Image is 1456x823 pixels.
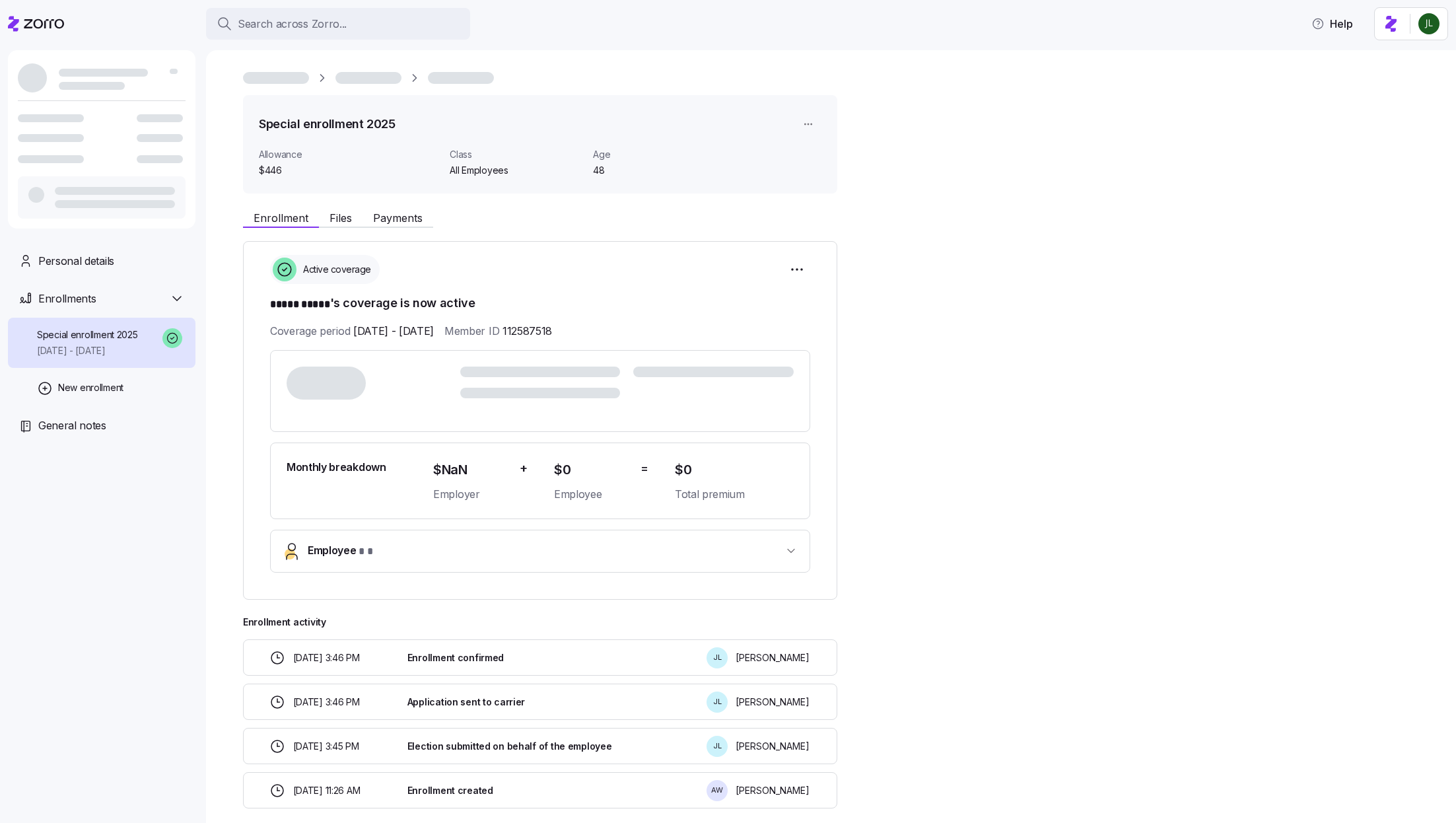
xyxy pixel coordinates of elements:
[450,148,582,161] span: Class
[593,164,726,177] span: 48
[293,740,359,753] span: [DATE] 3:45 PM
[450,164,582,177] span: All Employees
[259,116,396,132] h1: Special enrollment 2025
[444,323,552,340] span: Member ID
[713,742,722,750] span: J L
[287,459,386,476] span: Monthly breakdown
[433,459,509,481] span: $NaN
[407,696,525,709] span: Application sent to carrier
[259,148,439,161] span: Allowance
[308,542,373,560] span: Employee
[270,323,434,340] span: Coverage period
[293,784,361,797] span: [DATE] 11:26 AM
[675,486,794,503] span: Total premium
[593,148,726,161] span: Age
[1301,11,1364,37] button: Help
[1418,13,1439,34] img: d9b9d5af0451fe2f8c405234d2cf2198
[711,787,723,794] span: A W
[38,417,106,434] span: General notes
[293,651,360,664] span: [DATE] 3:46 PM
[736,651,810,664] span: [PERSON_NAME]
[520,459,528,478] span: +
[713,698,722,705] span: J L
[713,654,722,661] span: J L
[433,486,509,503] span: Employer
[38,253,114,269] span: Personal details
[37,328,138,341] span: Special enrollment 2025
[58,381,123,394] span: New enrollment
[271,530,810,572] button: Employee* *
[554,459,630,481] span: $0
[243,616,837,629] span: Enrollment activity
[407,740,612,753] span: Election submitted on behalf of the employee
[238,16,347,32] span: Search across Zorro...
[206,8,470,40] button: Search across Zorro...
[736,740,810,753] span: [PERSON_NAME]
[329,213,352,223] span: Files
[373,213,423,223] span: Payments
[254,213,308,223] span: Enrollment
[37,344,138,357] span: [DATE] - [DATE]
[270,295,810,313] h1: 's coverage is now active
[299,263,371,276] span: Active coverage
[259,164,439,177] span: $446
[554,486,630,503] span: Employee
[503,323,552,340] span: 112587518
[736,784,810,797] span: [PERSON_NAME]
[675,459,794,481] span: $0
[293,696,360,709] span: [DATE] 3:46 PM
[38,291,96,307] span: Enrollments
[353,323,434,340] span: [DATE] - [DATE]
[641,459,648,478] span: =
[1311,16,1353,32] span: Help
[736,696,810,709] span: [PERSON_NAME]
[407,651,504,664] span: Enrollment confirmed
[407,784,493,797] span: Enrollment created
